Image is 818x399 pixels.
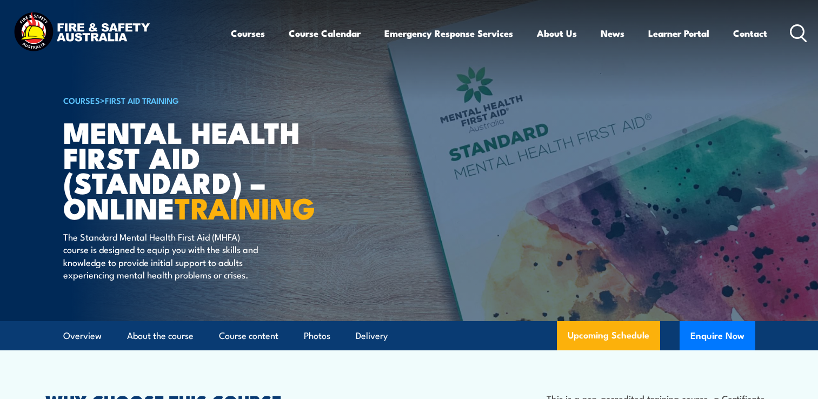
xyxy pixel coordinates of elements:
[127,322,194,350] a: About the course
[557,321,660,350] a: Upcoming Schedule
[356,322,388,350] a: Delivery
[63,94,100,106] a: COURSES
[219,322,278,350] a: Course content
[63,119,330,220] h1: Mental Health First Aid (Standard) – Online
[648,19,709,48] a: Learner Portal
[175,184,315,229] strong: TRAINING
[63,322,102,350] a: Overview
[733,19,767,48] a: Contact
[304,322,330,350] a: Photos
[384,19,513,48] a: Emergency Response Services
[537,19,577,48] a: About Us
[680,321,755,350] button: Enquire Now
[289,19,361,48] a: Course Calendar
[63,94,330,107] h6: >
[63,230,261,281] p: The Standard Mental Health First Aid (MHFA) course is designed to equip you with the skills and k...
[231,19,265,48] a: Courses
[601,19,624,48] a: News
[105,94,179,106] a: First Aid Training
